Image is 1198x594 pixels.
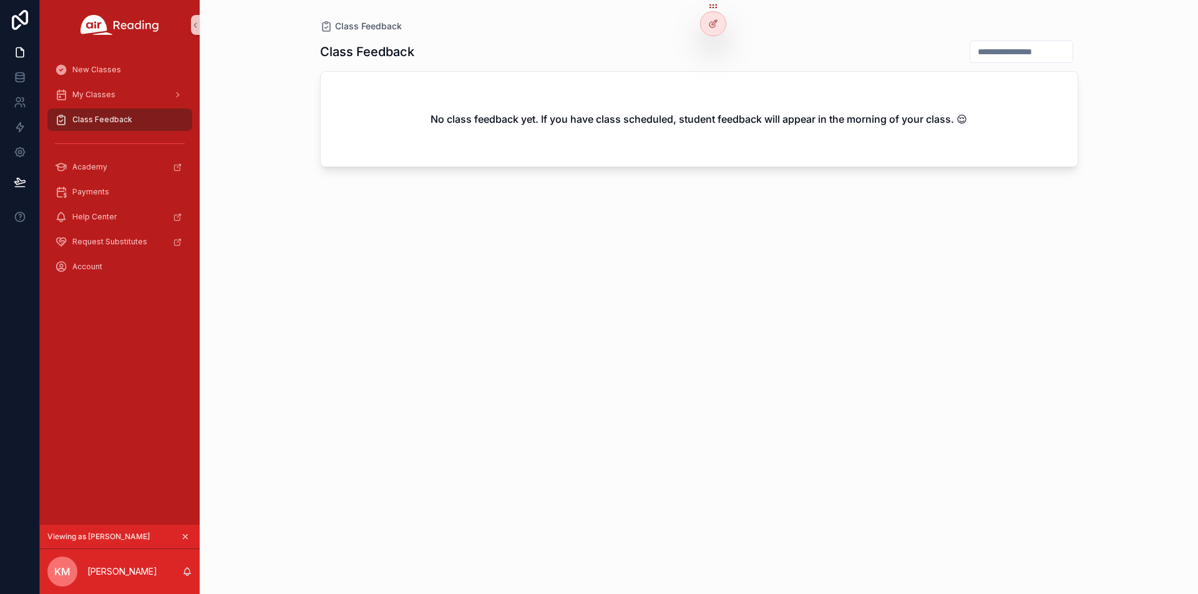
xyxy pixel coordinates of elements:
a: New Classes [47,59,192,81]
a: Class Feedback [320,20,402,32]
span: Class Feedback [335,20,402,32]
span: Class Feedback [72,115,132,125]
a: Request Substitutes [47,231,192,253]
h2: No class feedback yet. If you have class scheduled, student feedback will appear in the morning o... [431,112,967,127]
span: KM [54,564,71,579]
a: Payments [47,181,192,203]
span: Payments [72,187,109,197]
span: Viewing as [PERSON_NAME] [47,532,150,542]
span: Academy [72,162,107,172]
a: My Classes [47,84,192,106]
p: [PERSON_NAME] [87,565,157,578]
h1: Class Feedback [320,43,414,60]
a: Class Feedback [47,108,192,131]
div: scrollable content [40,50,200,294]
span: Help Center [72,212,117,222]
a: Account [47,256,192,278]
span: Account [72,262,102,272]
span: My Classes [72,90,115,100]
span: New Classes [72,65,121,75]
a: Academy [47,156,192,178]
a: Help Center [47,206,192,228]
span: Request Substitutes [72,237,147,247]
img: App logo [80,15,159,35]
